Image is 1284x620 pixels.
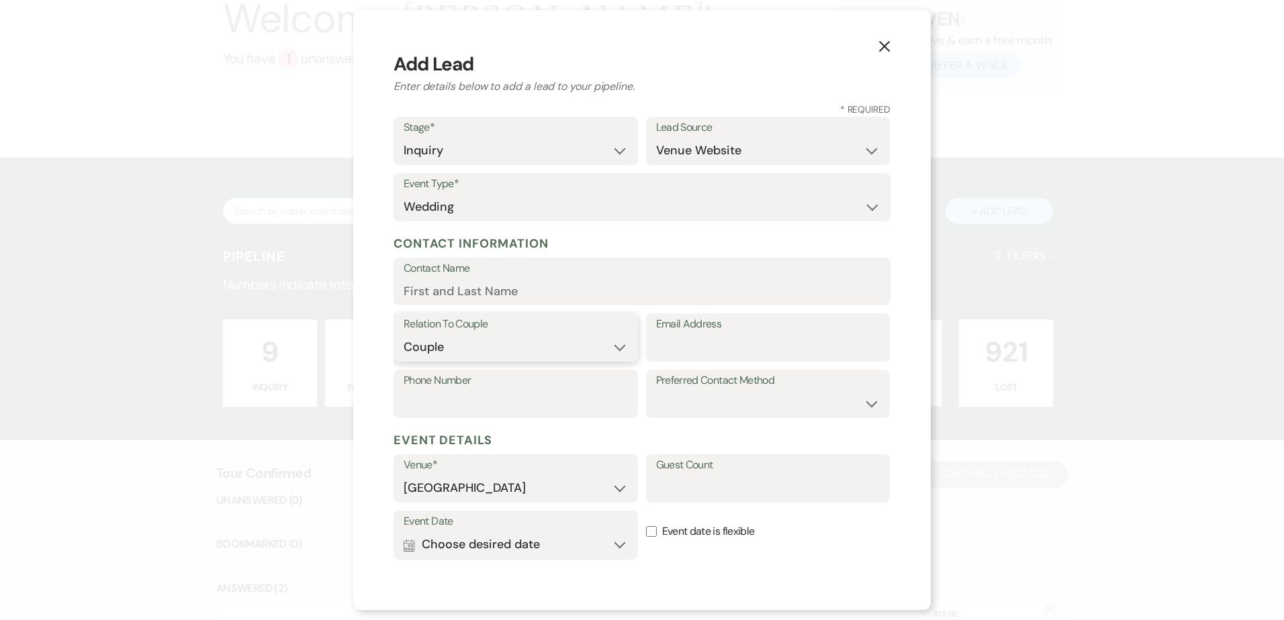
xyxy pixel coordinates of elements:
h5: Contact Information [394,234,890,254]
input: First and Last Name [404,278,880,304]
label: Email Address [656,315,880,334]
label: Event Type* [404,174,880,194]
h3: * Required [394,103,890,117]
label: Lead Source [656,118,880,138]
label: Preferred Contact Method [656,371,880,391]
h5: Event Details [394,430,890,450]
label: Contact Name [404,259,880,278]
label: Relation To Couple [404,315,628,334]
label: Venue* [404,456,628,475]
label: Guest Count [656,456,880,475]
input: Event date is flexible [646,526,657,537]
label: Stage* [404,118,628,138]
h2: Enter details below to add a lead to your pipeline. [394,79,890,95]
label: Event date is flexible [646,511,890,553]
label: Phone Number [404,371,628,391]
label: Event Date [404,512,628,531]
h3: Add Lead [394,50,890,79]
label: Notes [394,568,890,582]
button: Choose desired date [404,531,628,558]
